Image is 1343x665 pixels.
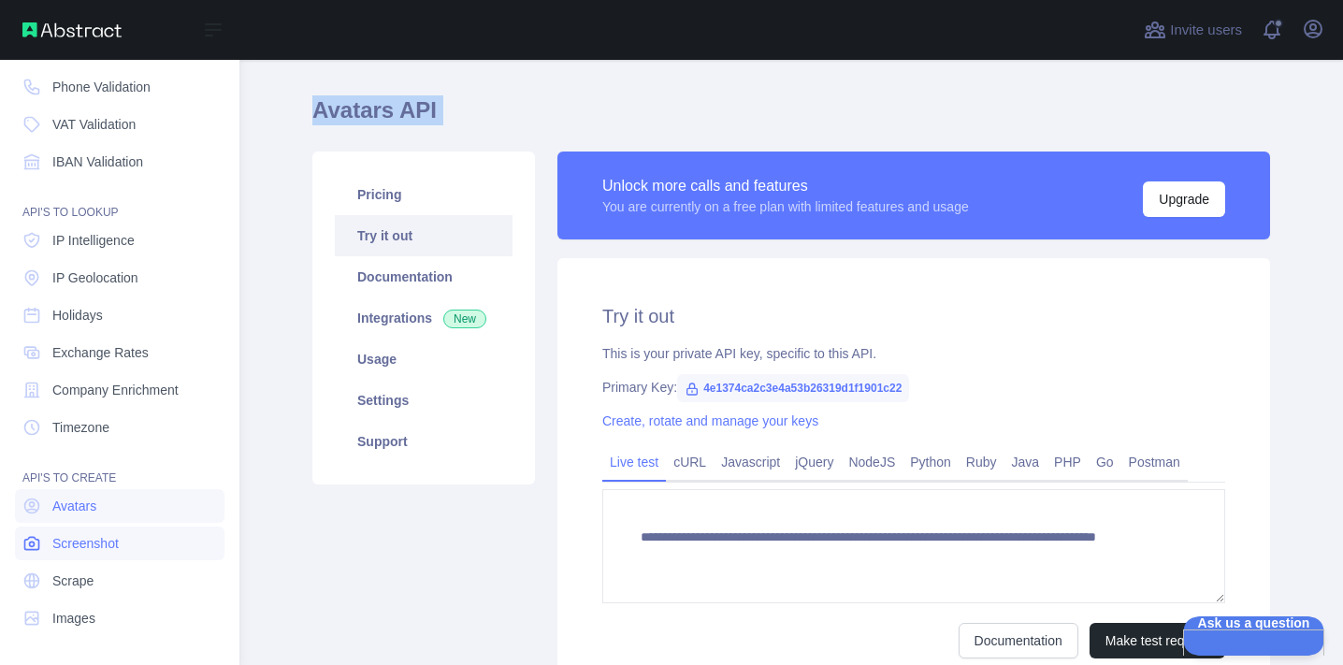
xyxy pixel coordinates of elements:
span: IBAN Validation [52,152,143,171]
h1: Avatars API [312,95,1270,140]
a: Documentation [959,623,1078,658]
span: Phone Validation [52,78,151,96]
a: Try it out [335,215,513,256]
a: Exchange Rates [15,336,224,369]
a: Pricing [335,174,513,215]
a: Create, rotate and manage your keys [602,413,818,428]
span: Invite users [1170,20,1242,41]
div: Primary Key: [602,378,1225,397]
a: Python [903,447,959,477]
span: Exchange Rates [52,343,149,362]
span: IP Intelligence [52,231,135,250]
a: cURL [666,447,714,477]
a: Javascript [714,447,787,477]
a: Documentation [335,256,513,297]
a: Holidays [15,298,224,332]
button: Upgrade [1143,181,1225,217]
a: NodeJS [841,447,903,477]
div: You are currently on a free plan with limited features and usage [602,197,969,216]
a: IP Intelligence [15,224,224,257]
a: IBAN Validation [15,145,224,179]
img: Abstract API [22,22,122,37]
a: Go [1089,447,1121,477]
a: Screenshot [15,527,224,560]
a: jQuery [787,447,841,477]
span: 4e1374ca2c3e4a53b26319d1f1901c22 [677,374,909,402]
a: VAT Validation [15,108,224,141]
a: Postman [1121,447,1188,477]
div: API'S TO CREATE [15,448,224,485]
a: Live test [602,447,666,477]
div: Unlock more calls and features [602,175,969,197]
span: Avatars [52,497,96,515]
span: Screenshot [52,534,119,553]
a: Ruby [959,447,1004,477]
a: Company Enrichment [15,373,224,407]
a: Timezone [15,411,224,444]
a: Settings [335,380,513,421]
iframe: Help Scout Beacon - Open [1183,616,1324,656]
a: Images [15,601,224,635]
h2: Try it out [602,303,1225,329]
span: New [443,310,486,328]
a: Avatars [15,489,224,523]
div: This is your private API key, specific to this API. [602,344,1225,363]
a: Integrations New [335,297,513,339]
a: Scrape [15,564,224,598]
span: Scrape [52,571,94,590]
span: Timezone [52,418,109,437]
a: IP Geolocation [15,261,224,295]
span: Images [52,609,95,628]
a: Phone Validation [15,70,224,104]
span: Holidays [52,306,103,325]
div: API'S TO LOOKUP [15,182,224,220]
button: Invite users [1140,15,1246,45]
a: PHP [1047,447,1089,477]
button: Make test request [1090,623,1225,658]
a: Java [1004,447,1047,477]
a: Usage [335,339,513,380]
span: VAT Validation [52,115,136,134]
span: IP Geolocation [52,268,138,287]
span: Company Enrichment [52,381,179,399]
a: Support [335,421,513,462]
